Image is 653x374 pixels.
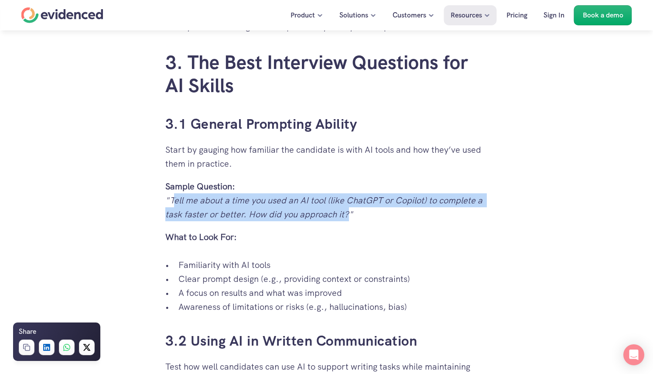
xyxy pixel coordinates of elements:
[165,51,488,97] h2: 3. The Best Interview Questions for AI Skills
[393,10,426,21] p: Customers
[500,5,534,25] a: Pricing
[537,5,571,25] a: Sign In
[574,5,632,25] a: Book a demo
[165,181,235,192] strong: Sample Question:
[165,231,237,243] strong: What to Look For:
[291,10,315,21] p: Product
[544,10,564,21] p: Sign In
[165,195,485,220] em: "Tell me about a time you used an AI tool (like ChatGPT or Copilot) to complete a task faster or ...
[583,10,623,21] p: Book a demo
[178,272,488,286] p: Clear prompt design (e.g., providing context or constraints)
[623,344,644,365] div: Open Intercom Messenger
[339,10,368,21] p: Solutions
[21,7,103,23] a: Home
[178,286,488,300] p: A focus on results and what was improved
[178,300,488,314] p: Awareness of limitations or risks (e.g., hallucinations, bias)
[165,143,488,171] p: Start by gauging how familiar the candidate is with AI tools and how they’ve used them in practice.
[506,10,527,21] p: Pricing
[165,114,488,134] h3: 3.1 General Prompting Ability
[178,258,488,272] p: Familiarity with AI tools
[19,326,36,337] h6: Share
[451,10,482,21] p: Resources
[165,331,488,351] h3: 3.2 Using AI in Written Communication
